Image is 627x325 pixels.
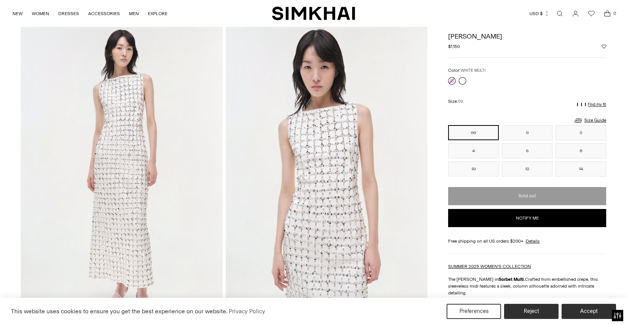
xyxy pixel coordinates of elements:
button: USD $ [529,5,549,22]
button: Reject [504,304,559,319]
a: SIMKHAI [272,6,355,21]
h1: [PERSON_NAME] [448,33,606,40]
a: Open search modal [552,6,567,21]
label: Size: [448,98,463,105]
a: Go to the account page [568,6,583,21]
button: 6 [502,143,553,158]
strong: Sorbet Multi. [498,277,525,282]
button: Accept [562,304,616,319]
button: 2 [556,125,606,140]
a: Size Guide [574,116,606,125]
span: This website uses cookies to ensure you get the best experience on our website. [11,308,228,315]
button: 00 [448,125,499,140]
button: 0 [502,125,553,140]
a: Wishlist [584,6,599,21]
button: 10 [448,161,499,176]
button: Add to Wishlist [602,44,606,49]
span: 00 [458,99,463,104]
button: Notify me [448,209,606,227]
span: WHITE MULTI [461,68,486,73]
span: 0 [611,10,618,17]
p: The [PERSON_NAME] in Crafted from embellished crepe, this sleeveless midi features a sleek, colum... [448,276,606,296]
a: Details [526,238,540,245]
button: 4 [448,143,499,158]
a: Open cart modal [600,6,615,21]
a: SUMMER 2025 WOMEN'S COLLECTION [448,264,531,269]
a: Privacy Policy (opens in a new tab) [228,306,266,317]
button: 12 [502,161,553,176]
button: 8 [556,143,606,158]
button: Preferences [447,304,501,319]
span: $1,150 [448,43,460,50]
div: Free shipping on all US orders $200+ [448,238,606,245]
button: 14 [556,161,606,176]
label: Color: [448,67,486,74]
